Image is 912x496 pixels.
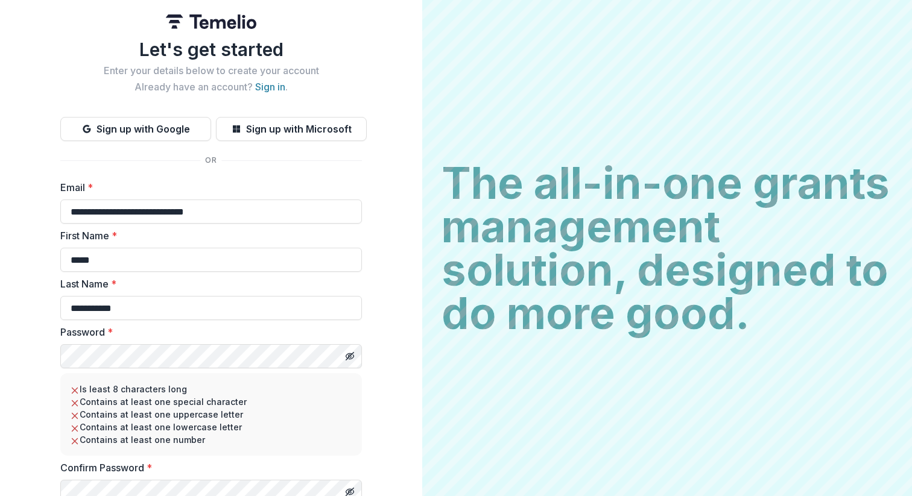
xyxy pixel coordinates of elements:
label: Last Name [60,277,355,291]
button: Sign up with Google [60,117,211,141]
h2: Already have an account? . [60,81,362,93]
li: Is least 8 characters long [70,383,352,395]
label: Password [60,325,355,339]
img: Temelio [166,14,256,29]
h2: Enter your details below to create your account [60,65,362,77]
li: Contains at least one number [70,433,352,446]
button: Sign up with Microsoft [216,117,367,141]
label: First Name [60,228,355,243]
li: Contains at least one uppercase letter [70,408,352,421]
li: Contains at least one special character [70,395,352,408]
h1: Let's get started [60,39,362,60]
button: Toggle password visibility [340,347,359,366]
label: Email [60,180,355,195]
label: Confirm Password [60,460,355,475]
a: Sign in [255,81,285,93]
li: Contains at least one lowercase letter [70,421,352,433]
